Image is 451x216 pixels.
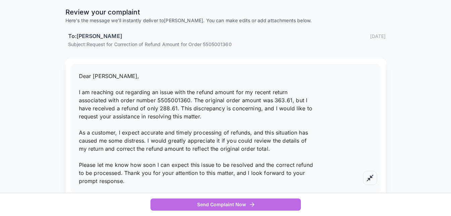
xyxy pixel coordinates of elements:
p: Review your complaint [65,7,386,17]
span: Dear [PERSON_NAME], I am reaching out regarding an issue with the refund amount for my recent ret... [79,73,313,184]
p: Here's the message we'll instantly deliver to [PERSON_NAME] . You can make edits or add attachmen... [65,17,386,24]
h6: To: [PERSON_NAME] [68,32,122,41]
p: Subject: Request for Correction of Refund Amount for Order 5505001360 [68,41,386,48]
p: [DATE] [370,33,386,40]
button: Send Complaint Now [150,199,301,211]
